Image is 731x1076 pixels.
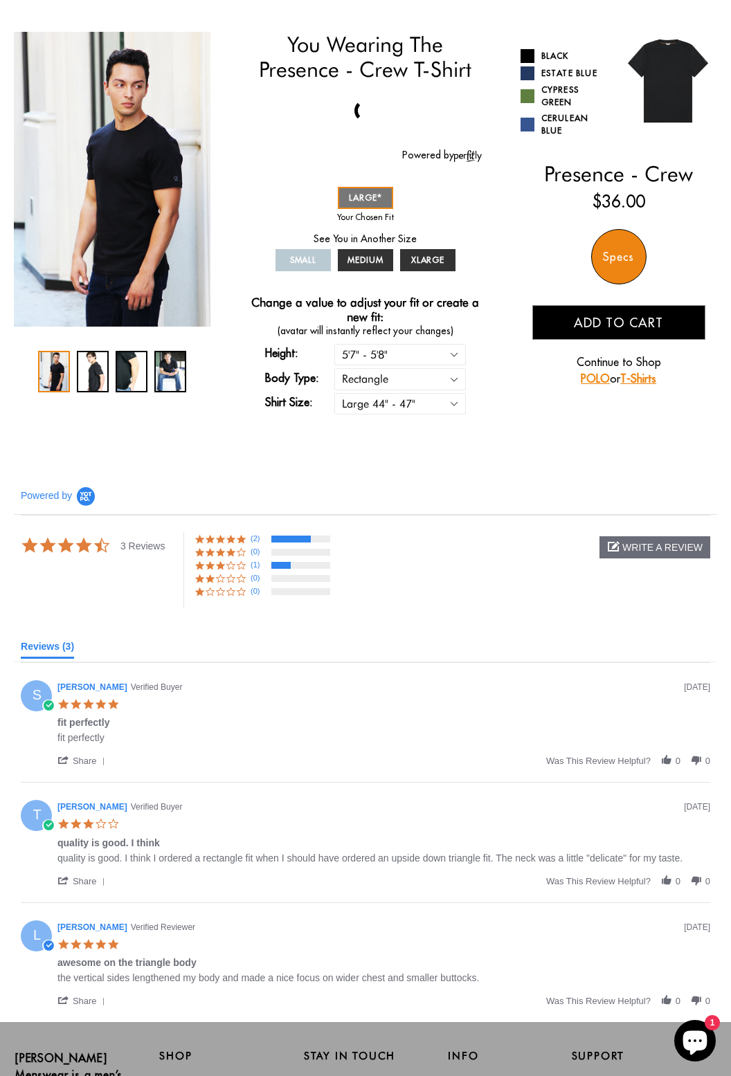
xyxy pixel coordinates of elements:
span: (0) [251,546,267,558]
span: (2) [251,533,267,545]
span: Add to cart [574,315,663,331]
div: 2 / 4 [210,32,407,327]
a: XLARGE [400,249,455,271]
div: vote down Review by Scott W. on 30 Jun 2023 [690,754,703,767]
inbox-online-store-chat: Shopify online store chat [670,1020,720,1065]
span: [PERSON_NAME] [57,682,127,693]
div: 2 / 4 [77,351,109,392]
div: fit perfectly [57,732,105,743]
img: Copy_of_20002-01_Side_1024x1024_2x_6df090e6-e5e7-40aa-80d7-51d579b0ccb8_340x.jpg [210,32,407,327]
ins: $36.00 [593,189,645,214]
span: share [57,875,110,886]
span: Was this review helpful? [546,995,651,1007]
span: T [21,809,53,821]
span: SMALL [290,255,317,265]
button: Add to cart [532,305,705,340]
a: Cerulean Blue [521,112,608,137]
span: MEDIUM [348,255,383,265]
span: XLARGE [411,255,445,265]
span: share [57,755,110,766]
a: Powered by [402,149,482,161]
span: (3) [62,641,74,652]
label: Height: [265,345,334,361]
span: LARGE [349,192,382,203]
div: quality is good. I think I ordered a rectangle fit when I should have ordered an upside down tria... [57,852,683,864]
a: Black [521,49,608,63]
div: 4 / 4 [154,351,186,392]
span: share [73,875,97,887]
span: Reviews [21,641,60,652]
div: 3 / 4 [116,351,147,392]
div: Specs [591,229,647,284]
span: (avatar will instantly reflect your changes) [249,324,481,338]
div: the vertical sides lengthened my body and made a nice focus on wider chest and smaller buttocks. [57,972,479,983]
span: 0 [705,995,710,1007]
h2: Presence - Crew [521,161,717,186]
span: Verified Reviewer [131,922,195,933]
h2: Info [448,1050,571,1062]
span: review date 06/30/23 [684,682,710,693]
span: write a review [622,542,703,553]
h1: You Wearing The Presence - Crew T-Shirt [249,32,481,82]
div: vote up Review by Thomas C. on 26 Dec 2022 [660,875,673,887]
span: Verified Buyer [131,682,183,693]
span: (0) [251,572,267,584]
label: Body Type: [265,370,334,386]
span: Verified Buyer [131,801,183,813]
span: (1) [251,559,267,571]
h2: Support [572,1050,716,1062]
span: 0 [676,875,680,887]
span: 3 Reviews [120,536,165,552]
p: Continue to Shop or [532,354,705,387]
span: 0 [676,995,680,1007]
img: IMG_2234_copy_1024x1024_2x_efb7d93c-8b3c-412c-9950-2577ffb1670b_340x.jpg [14,32,210,327]
a: SMALL [276,249,331,271]
img: 014.jpg [619,32,717,130]
h2: Shop [159,1050,282,1062]
span: S [21,689,53,701]
span: review date 06/29/22 [684,922,710,933]
img: perfitly-logo_73ae6c82-e2e3-4a36-81b1-9e913f6ac5a1.png [454,150,482,162]
span: Powered by [21,490,72,502]
a: MEDIUM [338,249,393,271]
div: 1 / 4 [38,351,70,392]
span: [PERSON_NAME] [57,922,127,933]
span: 0 [676,755,680,767]
span: [PERSON_NAME] [57,801,127,813]
div: vote down Review by Louise, w. on 29 Jun 2022 [690,994,703,1007]
a: T-Shirts [620,372,656,385]
div: vote up Review by Louise, w. on 29 Jun 2022 [660,994,673,1007]
a: POLO [581,372,610,385]
a: LARGE [338,187,393,209]
label: Shirt Size: [265,394,334,410]
h2: Stay in Touch [304,1050,427,1062]
div: vote down Review by Thomas C. on 26 Dec 2022 [690,875,703,887]
span: (0) [251,585,267,597]
div: quality is good. I think [57,837,160,852]
span: share [73,995,97,1007]
div: 1 / 4 [14,32,210,327]
span: share [73,755,97,767]
div: write a review [599,536,710,558]
span: L [21,929,53,941]
h4: Change a value to adjust your fit or create a new fit: [249,295,481,324]
a: Cypress Green [521,84,608,109]
span: Was this review helpful? [546,875,651,887]
span: 0 [705,875,710,887]
div: awesome on the triangle body [57,957,197,972]
span: review date 12/26/22 [684,801,710,813]
div: vote up Review by Scott W. on 30 Jun 2023 [660,754,673,767]
span: share [57,995,110,1006]
div: fit perfectly [57,717,109,732]
a: Estate Blue [521,66,608,80]
span: 0 [705,755,710,767]
span: Was this review helpful? [546,755,651,767]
